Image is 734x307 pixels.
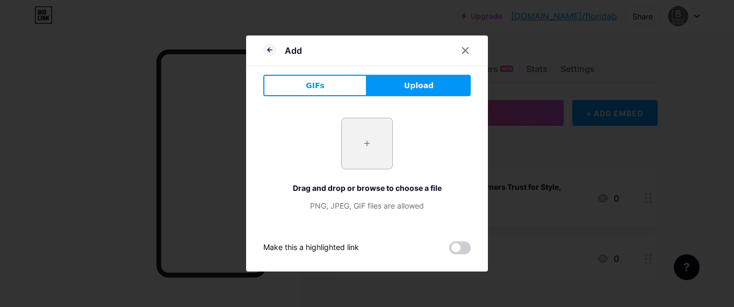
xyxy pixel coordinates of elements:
div: Drag and drop or browse to choose a file [263,182,471,194]
span: Upload [404,80,434,91]
div: Add [285,44,302,57]
div: Make this a highlighted link [263,241,359,254]
button: Upload [367,75,471,96]
span: GIFs [306,80,325,91]
button: GIFs [263,75,367,96]
div: PNG, JPEG, GIF files are allowed [263,200,471,211]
